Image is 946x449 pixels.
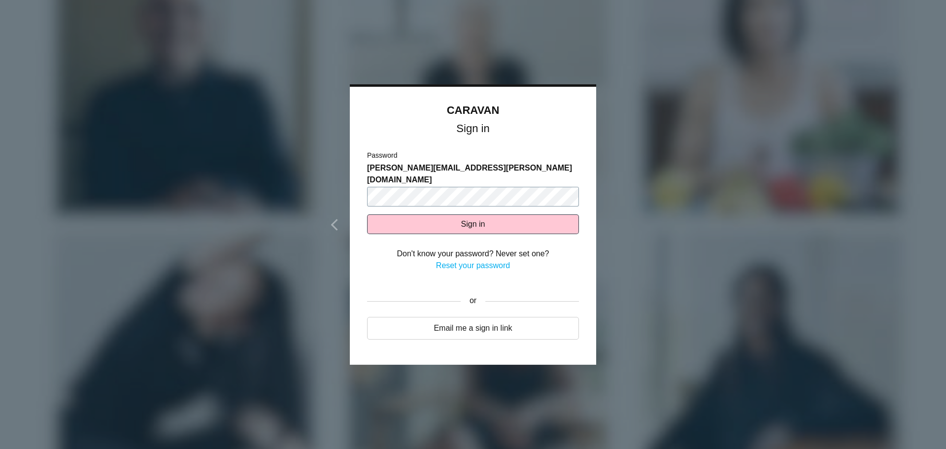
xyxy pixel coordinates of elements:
[367,214,579,234] button: Sign in
[447,104,500,116] a: CARAVAN
[367,317,579,340] a: Email me a sign in link
[367,162,579,186] span: [PERSON_NAME][EMAIL_ADDRESS][PERSON_NAME][DOMAIN_NAME]
[436,261,510,270] a: Reset your password
[367,248,579,260] div: Don't know your password? Never set one?
[461,289,485,313] div: or
[367,124,579,133] h1: Sign in
[367,150,397,161] label: Password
